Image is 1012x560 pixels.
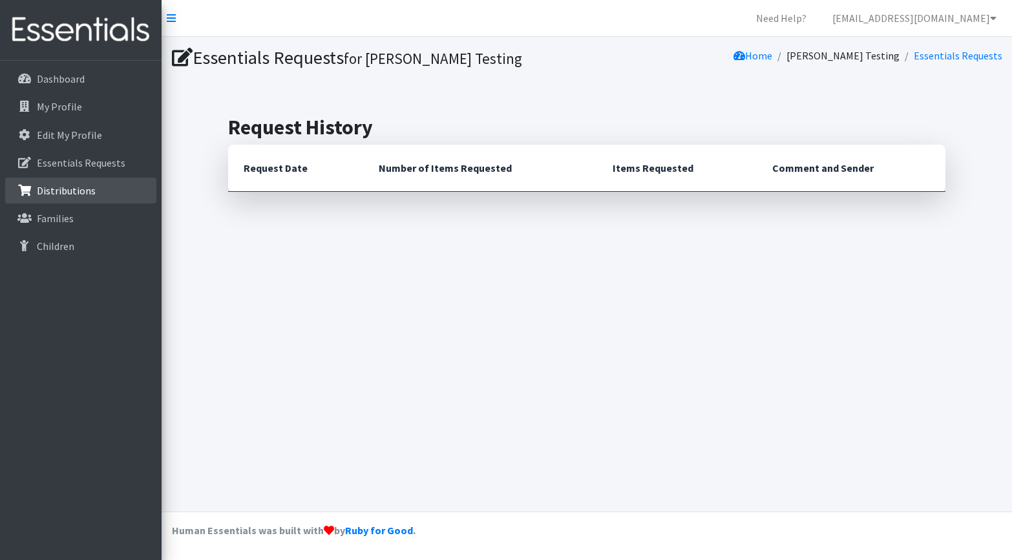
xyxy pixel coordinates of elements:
[5,205,156,231] a: Families
[37,156,125,169] p: Essentials Requests
[5,66,156,92] a: Dashboard
[757,145,945,192] th: Comment and Sender
[37,100,82,113] p: My Profile
[914,49,1002,62] a: Essentials Requests
[5,8,156,52] img: HumanEssentials
[172,524,416,537] strong: Human Essentials was built with by .
[172,47,582,69] h1: Essentials Requests
[597,145,757,192] th: Items Requested
[786,49,900,62] a: [PERSON_NAME] Testing
[5,178,156,203] a: Distributions
[345,524,413,537] a: Ruby for Good
[363,145,597,192] th: Number of Items Requested
[5,94,156,119] a: My Profile
[37,240,74,253] p: Children
[37,212,74,225] p: Families
[5,233,156,259] a: Children
[746,5,817,31] a: Need Help?
[228,115,945,140] h2: Request History
[37,72,85,85] p: Dashboard
[5,122,156,148] a: Edit My Profile
[37,129,102,141] p: Edit My Profile
[37,184,96,197] p: Distributions
[228,145,363,192] th: Request Date
[5,150,156,176] a: Essentials Requests
[344,49,522,68] small: for [PERSON_NAME] Testing
[733,49,772,62] a: Home
[822,5,1007,31] a: [EMAIL_ADDRESS][DOMAIN_NAME]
